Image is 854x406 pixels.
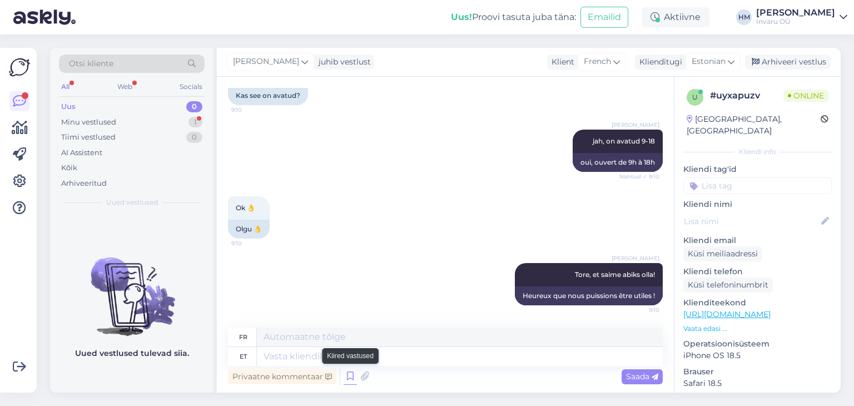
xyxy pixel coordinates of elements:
[626,372,658,382] span: Saada
[186,132,202,143] div: 0
[635,56,682,68] div: Klienditugi
[327,351,374,361] small: Kiired vastused
[177,80,205,94] div: Socials
[692,93,698,101] span: u
[233,56,299,68] span: [PERSON_NAME]
[618,172,659,181] span: Nähtud ✓ 9:10
[115,80,135,94] div: Web
[228,220,270,239] div: Olgu 👌
[236,204,255,212] span: Ok 👌
[756,17,835,26] div: Invaru OÜ
[314,56,371,68] div: juhib vestlust
[593,137,655,145] span: jah, on avatud 9-18
[683,235,832,246] p: Kliendi email
[451,11,576,24] div: Proovi tasuta juba täna:
[683,246,762,261] div: Küsi meiliaadressi
[683,366,832,378] p: Brauser
[69,58,113,70] span: Otsi kliente
[642,7,709,27] div: Aktiivne
[683,350,832,362] p: iPhone OS 18.5
[612,254,659,263] span: [PERSON_NAME]
[240,347,247,366] div: et
[687,113,821,137] div: [GEOGRAPHIC_DATA], [GEOGRAPHIC_DATA]
[683,177,832,194] input: Lisa tag
[61,132,116,143] div: Tiimi vestlused
[61,178,107,189] div: Arhiveeritud
[575,270,655,279] span: Tore, et saime abiks olla!
[228,369,336,384] div: Privaatne kommentaar
[580,7,628,28] button: Emailid
[59,80,72,94] div: All
[783,90,828,102] span: Online
[692,56,726,68] span: Estonian
[684,215,819,227] input: Lisa nimi
[547,56,574,68] div: Klient
[231,239,273,247] span: 9:10
[683,338,832,350] p: Operatsioonisüsteem
[683,297,832,309] p: Klienditeekond
[515,286,663,305] div: Heureux que nous puissions être utiles !
[451,12,472,22] b: Uus!
[683,199,832,210] p: Kliendi nimi
[573,153,663,172] div: oui, ouvert de 9h à 18h
[683,278,773,293] div: Küsi telefoninumbrit
[683,164,832,175] p: Kliendi tag'id
[239,328,247,346] div: fr
[683,324,832,334] p: Vaata edasi ...
[186,101,202,112] div: 0
[61,117,116,128] div: Minu vestlused
[75,348,189,359] p: Uued vestlused tulevad siia.
[188,117,202,128] div: 1
[683,147,832,157] div: Kliendi info
[231,106,273,114] span: 9:10
[756,8,847,26] a: [PERSON_NAME]Invaru OÜ
[683,266,832,278] p: Kliendi telefon
[50,237,213,338] img: No chats
[612,121,659,129] span: [PERSON_NAME]
[736,9,752,25] div: HM
[9,57,30,78] img: Askly Logo
[61,162,77,174] div: Kõik
[756,8,835,17] div: [PERSON_NAME]
[61,147,102,159] div: AI Assistent
[710,89,783,102] div: # uyxapuzv
[61,101,76,112] div: Uus
[618,306,659,314] span: 9:10
[683,378,832,389] p: Safari 18.5
[683,309,771,319] a: [URL][DOMAIN_NAME]
[228,86,308,105] div: Kas see on avatud?
[106,197,158,207] span: Uued vestlused
[584,56,611,68] span: French
[745,55,831,70] div: Arhiveeri vestlus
